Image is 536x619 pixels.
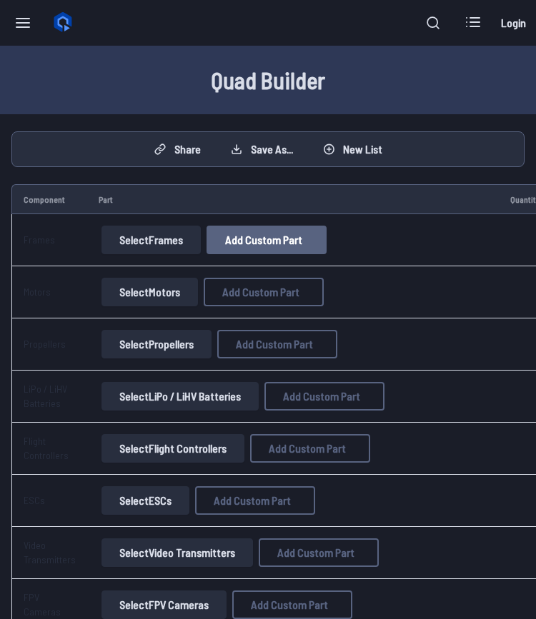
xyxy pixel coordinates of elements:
[101,278,198,306] button: SelectMotors
[204,278,324,306] button: Add Custom Part
[207,226,327,254] button: Add Custom Part
[311,138,394,161] button: New List
[269,443,346,454] span: Add Custom Part
[219,138,305,161] button: Save as...
[214,495,291,506] span: Add Custom Part
[99,382,262,411] a: SelectLiPo / LiHV Batteries
[99,330,214,358] a: SelectPropellers
[283,391,360,402] span: Add Custom Part
[99,226,204,254] a: SelectFrames
[17,63,519,97] h1: Quad Builder
[101,538,253,567] button: SelectVideo Transmitters
[24,539,76,565] a: Video Transmitters
[101,590,227,619] button: SelectFPV Cameras
[101,486,189,515] button: SelectESCs
[264,382,384,411] button: Add Custom Part
[142,138,213,161] button: Share
[101,330,212,358] button: SelectPropellers
[217,330,337,358] button: Add Custom Part
[24,383,67,409] a: LiPo / LiHV Batteries
[99,590,229,619] a: SelectFPV Cameras
[222,286,299,298] span: Add Custom Part
[236,338,313,350] span: Add Custom Part
[259,538,379,567] button: Add Custom Part
[251,599,328,610] span: Add Custom Part
[232,590,352,619] button: Add Custom Part
[277,547,354,558] span: Add Custom Part
[11,184,87,214] td: Component
[195,486,315,515] button: Add Custom Part
[87,184,499,214] td: Part
[99,538,256,567] a: SelectVideo Transmitters
[99,434,247,463] a: SelectFlight Controllers
[101,434,244,463] button: SelectFlight Controllers
[99,486,192,515] a: SelectESCs
[24,591,61,618] a: FPV Cameras
[24,233,55,246] a: Frames
[99,278,201,306] a: SelectMotors
[24,338,66,350] a: Propellers
[24,435,69,461] a: Flight Controllers
[250,434,370,463] button: Add Custom Part
[225,234,302,246] span: Add Custom Part
[101,226,201,254] button: SelectFrames
[496,9,530,37] a: Login
[24,286,51,298] a: Motors
[101,382,259,411] button: SelectLiPo / LiHV Batteries
[24,494,45,506] a: ESCs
